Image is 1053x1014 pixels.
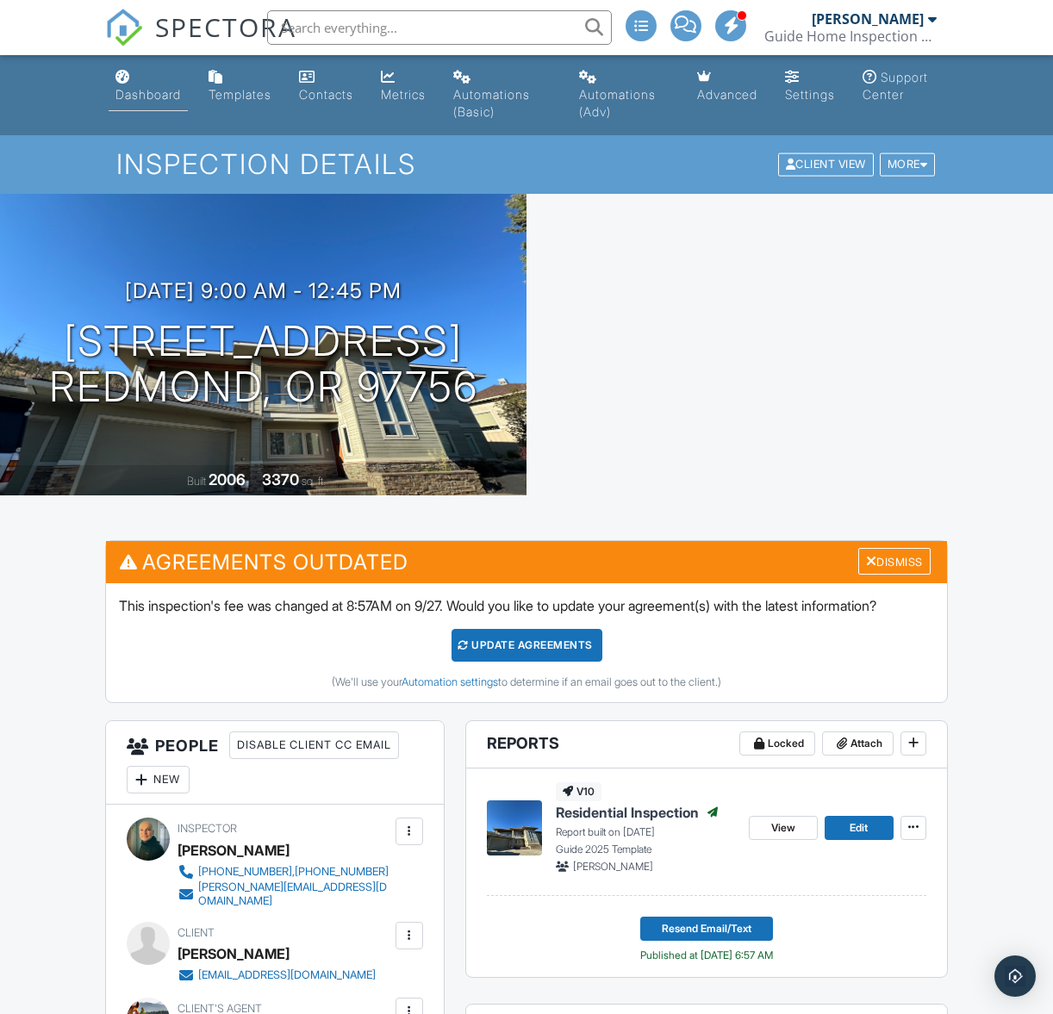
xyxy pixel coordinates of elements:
a: Metrics [374,62,433,111]
div: Support Center [863,70,928,102]
span: SPECTORA [155,9,296,45]
div: Templates [209,87,271,102]
div: Contacts [299,87,353,102]
img: The Best Home Inspection Software - Spectora [105,9,143,47]
span: Inspector [178,822,237,835]
div: Client View [778,153,874,177]
div: Update Agreements [452,629,602,662]
a: [PERSON_NAME][EMAIL_ADDRESS][DOMAIN_NAME] [178,880,390,908]
a: SPECTORA [105,23,296,59]
a: Dashboard [109,62,188,111]
span: Client [178,926,215,939]
h1: [STREET_ADDRESS] Redmond, OR 97756 [49,319,478,410]
a: Advanced [690,62,764,111]
div: Metrics [381,87,426,102]
h3: [DATE] 9:00 am - 12:45 pm [125,279,402,302]
div: Advanced [697,87,757,102]
input: Search everything... [267,10,612,45]
div: Disable Client CC Email [229,731,399,759]
div: 3370 [262,470,299,488]
div: [PERSON_NAME] [178,837,290,863]
div: 2006 [209,470,246,488]
div: More [880,153,936,177]
div: (We'll use your to determine if an email goes out to the client.) [119,675,934,689]
div: [PERSON_NAME] [812,10,924,28]
a: [PHONE_NUMBER],[PHONE_NUMBER] [178,863,390,880]
a: Automations (Advanced) [572,62,677,128]
div: Guide Home Inspection LLC [764,28,937,45]
h3: People [106,721,443,805]
div: Open Intercom Messenger [994,955,1036,997]
a: Settings [778,62,842,111]
div: Dashboard [115,87,181,102]
div: [PERSON_NAME][EMAIL_ADDRESS][DOMAIN_NAME] [198,880,390,908]
div: Automations (Basic) [453,87,530,119]
a: Automation settings [402,675,498,688]
a: Templates [202,62,278,111]
div: Dismiss [858,548,931,575]
div: New [127,766,190,793]
a: Contacts [292,62,360,111]
h3: Agreements Outdated [106,541,947,583]
a: Client View [776,157,878,170]
span: sq. ft. [302,475,326,488]
div: This inspection's fee was changed at 8:57AM on 9/27. Would you like to update your agreement(s) w... [106,583,947,702]
div: [EMAIL_ADDRESS][DOMAIN_NAME] [198,968,376,982]
a: Support Center [856,62,944,111]
span: Built [187,475,206,488]
div: Settings [785,87,835,102]
div: [PERSON_NAME] [178,941,290,967]
h1: Inspection Details [116,149,937,179]
a: [EMAIL_ADDRESS][DOMAIN_NAME] [178,967,376,984]
div: [PHONE_NUMBER],[PHONE_NUMBER] [198,865,389,879]
a: Automations (Basic) [446,62,558,128]
div: Automations (Adv) [579,87,656,119]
